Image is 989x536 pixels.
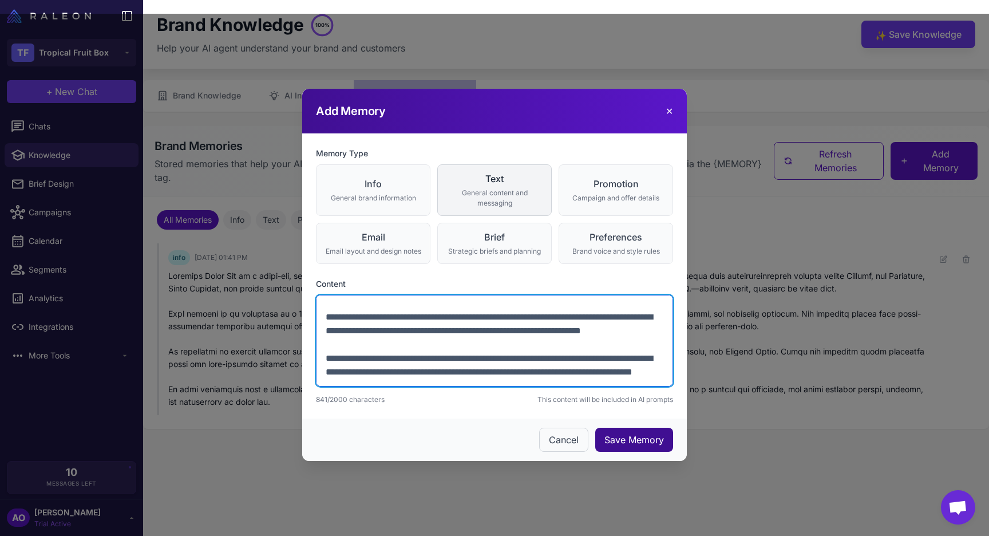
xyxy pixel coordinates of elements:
p: 841/2000 characters [316,395,385,405]
p: This content will be included in AI prompts [537,395,673,405]
button: Cancel [539,428,588,452]
button: Save Memory [595,428,673,452]
div: Brief [445,230,544,244]
div: Brand voice and style rules [566,246,666,257]
img: Raleon Logo [7,9,91,23]
button: BriefStrategic briefs and planning [437,223,552,264]
button: EmailEmail layout and design notes [316,223,430,264]
button: ✕ [666,104,673,118]
div: General brand information [323,193,423,203]
a: Raleon Logo [7,9,96,23]
button: PreferencesBrand voice and style rules [559,223,673,264]
div: Strategic briefs and planning [445,246,544,257]
button: TextGeneral content and messaging [437,164,552,216]
div: General content and messaging [445,188,544,208]
label: Memory Type [316,147,673,160]
button: InfoGeneral brand information [316,164,430,216]
div: Text [445,172,544,186]
div: Info [323,177,423,191]
div: Email layout and design notes [323,246,423,257]
div: Open chat [941,490,975,525]
div: Promotion [566,177,666,191]
button: PromotionCampaign and offer details [559,164,673,216]
div: Email [323,230,423,244]
h3: Add Memory [316,103,386,120]
div: Campaign and offer details [566,193,666,203]
label: Content [316,278,673,290]
div: Preferences [566,230,666,244]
